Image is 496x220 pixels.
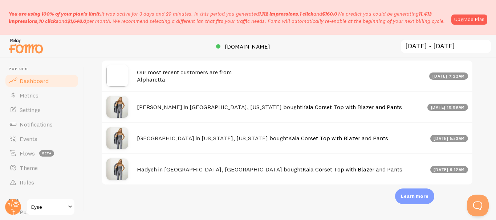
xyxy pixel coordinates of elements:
span: Events [20,135,37,142]
a: Settings [4,103,79,117]
div: [DATE] 5:53am [430,135,468,142]
img: fomo-relay-logo-orange.svg [8,37,44,55]
h4: [PERSON_NAME] in [GEOGRAPHIC_DATA], [US_STATE] bought [137,103,423,111]
a: Kaia Corset Top with Blazer and Pants [302,166,402,173]
span: You are using 100% of your plan's limit. [9,11,101,17]
h4: Hadyeh in [GEOGRAPHIC_DATA], [GEOGRAPHIC_DATA] bought [137,166,426,173]
div: [DATE] 7:22am [429,72,468,80]
a: Eyse [26,198,75,216]
span: Dashboard [20,77,49,84]
iframe: Help Scout Beacon - Open [467,195,489,216]
b: 1,112 impressions [259,11,298,17]
span: Metrics [20,92,38,99]
b: 1 click [300,11,313,17]
a: Kaia Corset Top with Blazer and Pants [288,134,388,142]
span: Theme [20,164,38,171]
a: Dashboard [4,74,79,88]
b: $160.0 [322,11,337,17]
span: , and [259,11,337,17]
a: Theme [4,161,79,175]
b: 10 clicks [39,18,58,24]
span: beta [39,150,54,157]
span: Flows [20,150,35,157]
h4: Our most recent customers are from Alpharetta [137,69,425,83]
span: Eyse [31,203,66,211]
span: Notifications [20,121,53,128]
div: Learn more [395,188,434,204]
a: Notifications [4,117,79,132]
h4: [GEOGRAPHIC_DATA] in [US_STATE], [US_STATE] bought [137,134,426,142]
a: Events [4,132,79,146]
a: Upgrade Plan [451,14,487,25]
div: [DATE] 10:09am [427,104,468,111]
a: Metrics [4,88,79,103]
span: Pop-ups [9,67,79,71]
div: [DATE] 9:12am [430,166,468,173]
a: Kaia Corset Top with Blazer and Pants [302,103,402,111]
p: Learn more [401,193,428,200]
p: It was active for 3 days and 29 minutes. In this period you generated We predict you could be gen... [9,10,447,25]
a: Flows beta [4,146,79,161]
span: Rules [20,179,34,186]
a: Rules [4,175,79,190]
b: $1,648.0 [67,18,86,24]
span: Settings [20,106,41,113]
